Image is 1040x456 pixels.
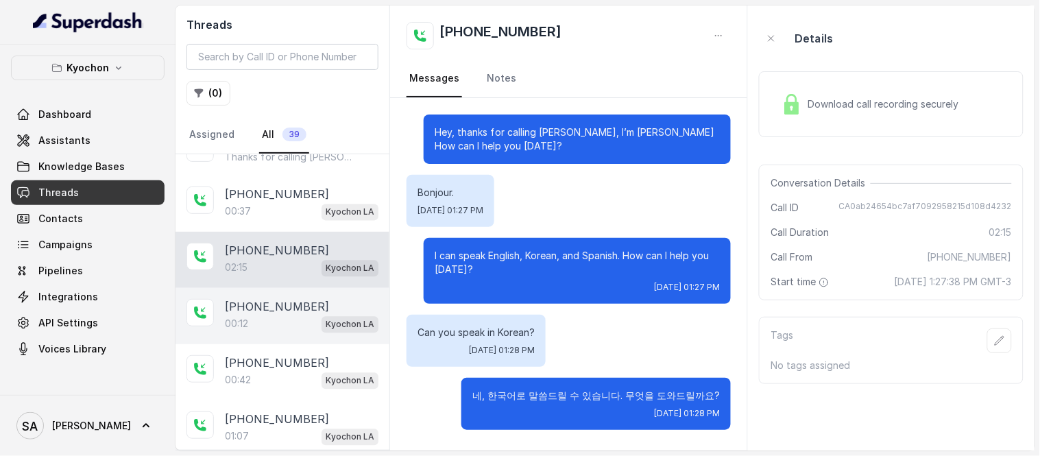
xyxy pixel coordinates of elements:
p: Tags [771,328,793,353]
button: Kyochon [11,56,165,80]
p: [PHONE_NUMBER] [225,411,329,428]
span: [DATE] 01:27 PM [418,205,483,216]
span: [DATE] 01:28 PM [469,345,535,356]
span: [PERSON_NAME] [52,419,131,433]
span: Call ID [771,201,799,215]
span: [DATE] 01:28 PM [654,408,720,419]
span: Campaigns [38,238,93,252]
span: Conversation Details [771,176,871,190]
span: 02:15 [989,226,1012,239]
p: 02:15 [225,261,247,275]
img: Lock Icon [782,94,802,115]
p: Kyochon LA [326,206,374,219]
span: API Settings [38,316,98,330]
input: Search by Call ID or Phone Number [186,44,378,70]
p: [PHONE_NUMBER] [225,243,329,259]
p: Can you speak in Korean? [418,326,535,339]
p: [PHONE_NUMBER] [225,187,329,203]
span: Call From [771,250,812,264]
span: [PHONE_NUMBER] [928,250,1012,264]
p: Kyochon [66,60,109,76]
a: Voices Library [11,337,165,361]
p: Kyochon LA [326,374,374,388]
a: [PERSON_NAME] [11,407,165,445]
p: I can speak English, Korean, and Spanish. How can I help you [DATE]? [435,249,720,276]
span: Assistants [38,134,90,147]
p: Details [795,30,833,47]
p: Bonjour. [418,186,483,200]
a: Messages [407,60,462,97]
a: Campaigns [11,232,165,257]
p: Hey, thanks for calling [PERSON_NAME], I’m [PERSON_NAME] How can I help you [DATE]? [435,125,720,153]
span: Start time [771,275,832,289]
span: Dashboard [38,108,91,121]
p: No tags assigned [771,359,1012,372]
p: 네, 한국어로 말씀드릴 수 있습니다. 무엇을 도와드릴까요? [472,389,720,403]
p: 00:42 [225,374,251,387]
p: Kyochon LA [326,262,374,276]
nav: Tabs [407,60,731,97]
span: Contacts [38,212,83,226]
a: Integrations [11,285,165,309]
h2: Threads [186,16,378,33]
span: Knowledge Bases [38,160,125,173]
span: [DATE] 01:27 PM [654,282,720,293]
p: Kyochon LA [326,318,374,332]
span: Pipelines [38,264,83,278]
a: Contacts [11,206,165,231]
p: 01:07 [225,430,249,444]
p: 00:37 [225,205,251,219]
a: Assistants [11,128,165,153]
a: Assigned [186,117,237,154]
span: Voices Library [38,342,106,356]
h2: [PHONE_NUMBER] [439,22,561,49]
span: Download call recording securely [808,97,964,111]
a: Pipelines [11,259,165,283]
a: Dashboard [11,102,165,127]
p: Thanks for calling [PERSON_NAME]! Complete this form for any type of inquiry and a manager will c... [225,151,356,165]
text: SA [23,419,38,433]
p: [PHONE_NUMBER] [225,299,329,315]
p: Kyochon LA [326,431,374,444]
span: Threads [38,186,79,200]
a: API Settings [11,311,165,335]
a: Notes [484,60,519,97]
span: Call Duration [771,226,829,239]
span: [DATE] 1:27:38 PM GMT-3 [895,275,1012,289]
a: Threads [11,180,165,205]
span: Integrations [38,290,98,304]
img: light.svg [33,11,143,33]
a: Knowledge Bases [11,154,165,179]
p: [PHONE_NUMBER] [225,355,329,372]
nav: Tabs [186,117,378,154]
a: All39 [259,117,309,154]
span: CA0ab24654bc7af7092958215d108d4232 [839,201,1012,215]
button: (0) [186,81,230,106]
p: 00:12 [225,317,248,331]
span: 39 [282,128,306,141]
